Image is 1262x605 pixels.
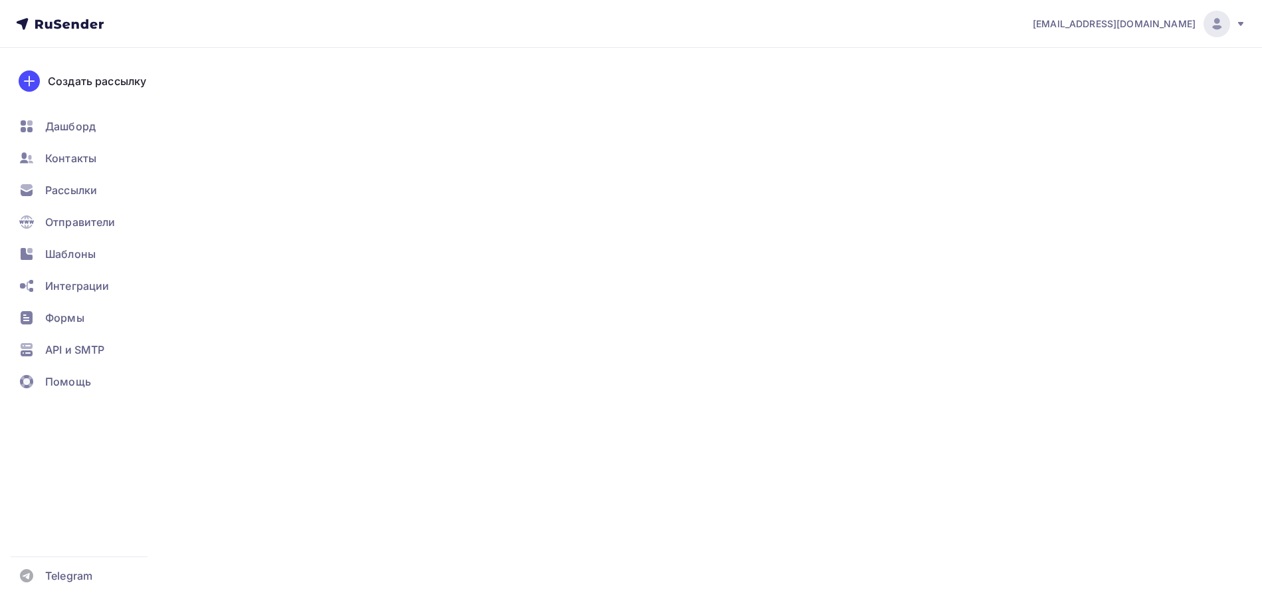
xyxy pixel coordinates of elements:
[45,246,96,262] span: Шаблоны
[11,145,169,172] a: Контакты
[45,182,97,198] span: Рассылки
[11,209,169,235] a: Отправители
[45,278,109,294] span: Интеграции
[45,342,104,358] span: API и SMTP
[45,214,116,230] span: Отправители
[45,374,91,390] span: Помощь
[1033,17,1196,31] span: [EMAIL_ADDRESS][DOMAIN_NAME]
[1033,11,1246,37] a: [EMAIL_ADDRESS][DOMAIN_NAME]
[11,113,169,140] a: Дашборд
[11,304,169,331] a: Формы
[45,118,96,134] span: Дашборд
[45,310,84,326] span: Формы
[11,177,169,203] a: Рассылки
[45,568,92,584] span: Telegram
[11,241,169,267] a: Шаблоны
[48,73,146,89] div: Создать рассылку
[45,150,96,166] span: Контакты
